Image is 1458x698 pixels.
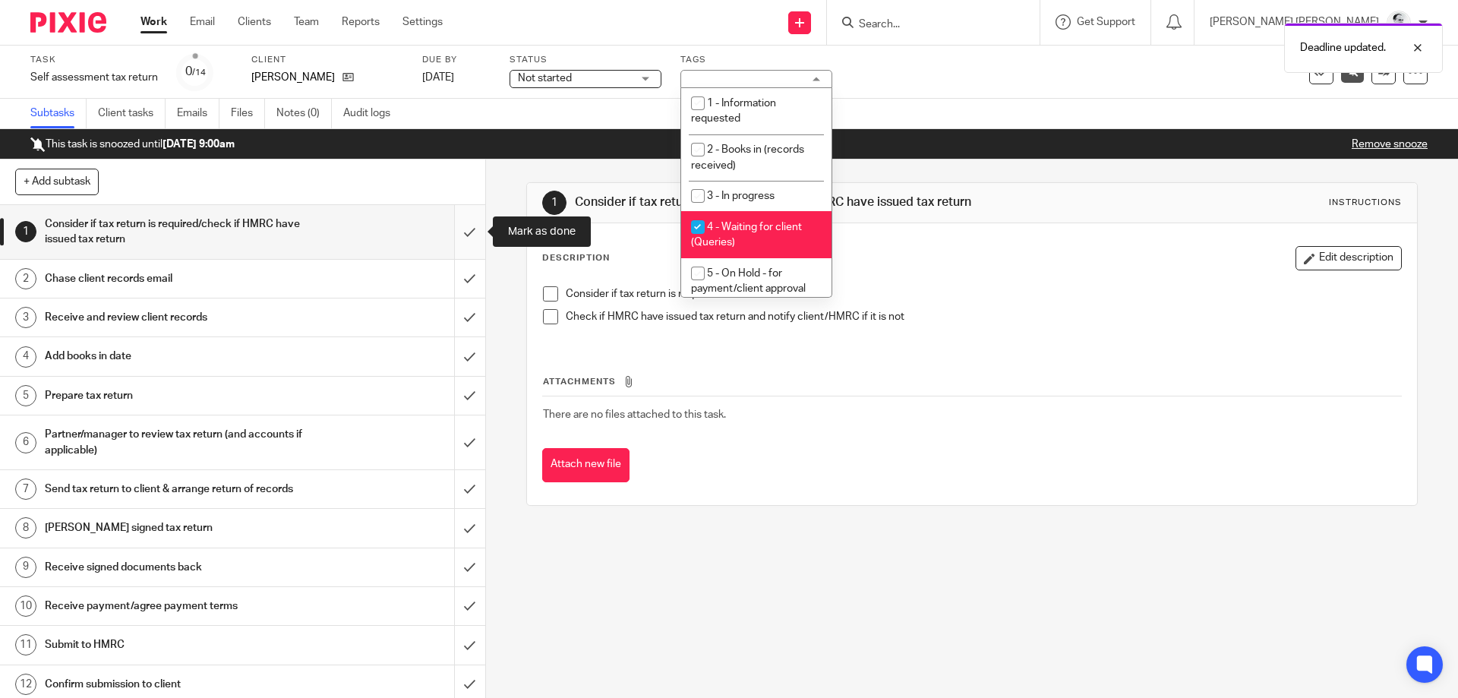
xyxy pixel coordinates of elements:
a: Team [294,14,319,30]
a: Audit logs [343,99,402,128]
a: Work [140,14,167,30]
h1: Submit to HMRC [45,633,308,656]
p: Description [542,252,610,264]
img: Pixie [30,12,106,33]
div: 11 [15,634,36,655]
span: 3 - In progress [707,191,775,201]
span: There are no files attached to this task. [543,409,726,420]
h1: Confirm submission to client [45,673,308,696]
button: + Add subtask [15,169,99,194]
a: Clients [238,14,271,30]
button: Edit description [1295,246,1402,270]
span: 5 - On Hold - for payment/client approval [691,268,806,295]
label: Status [510,54,661,66]
label: Due by [422,54,491,66]
div: 1 [542,191,566,215]
a: Reports [342,14,380,30]
b: [DATE] 9:00am [163,139,235,150]
p: Consider if tax return is required [566,286,1400,302]
div: 9 [15,557,36,578]
h1: [PERSON_NAME] signed tax return [45,516,308,539]
h1: Receive payment/agree payment terms [45,595,308,617]
div: 3 [15,307,36,328]
h1: Chase client records email [45,267,308,290]
a: Client tasks [98,99,166,128]
div: 5 [15,385,36,406]
a: Settings [402,14,443,30]
p: Check if HMRC have issued tax return and notify client/HMRC if it is not [566,309,1400,324]
img: Mass_2025.jpg [1387,11,1411,35]
h1: Receive signed documents back [45,556,308,579]
a: Files [231,99,265,128]
p: [PERSON_NAME] [251,70,335,85]
span: Attachments [543,377,616,386]
small: /14 [192,68,206,77]
h1: Receive and review client records [45,306,308,329]
div: Instructions [1329,197,1402,209]
p: Deadline updated. [1300,40,1386,55]
h1: Consider if tax return is required/check if HMRC have issued tax return [575,194,1005,210]
div: 0 [185,63,206,81]
div: 7 [15,478,36,500]
label: Task [30,54,158,66]
span: 1 - Information requested [691,98,776,125]
span: 4 - Waiting for client (Queries) [691,222,802,248]
a: Email [190,14,215,30]
p: This task is snoozed until [30,137,235,152]
h1: Consider if tax return is required/check if HMRC have issued tax return [45,213,308,251]
a: Subtasks [30,99,87,128]
span: Not started [518,73,572,84]
span: [DATE] [422,72,454,83]
h1: Prepare tax return [45,384,308,407]
label: Client [251,54,403,66]
a: Emails [177,99,219,128]
div: 10 [15,595,36,617]
a: Remove snooze [1352,139,1428,150]
a: Notes (0) [276,99,332,128]
div: 8 [15,517,36,539]
div: Self assessment tax return [30,70,158,85]
h1: Send tax return to client & arrange return of records [45,478,308,501]
div: 6 [15,432,36,453]
span: 2 - Books in (records received) [691,144,804,171]
label: Tags [680,54,832,66]
div: 12 [15,674,36,695]
div: 4 [15,346,36,368]
h1: Add books in date [45,345,308,368]
h1: Partner/manager to review tax return (and accounts if applicable) [45,423,308,462]
div: 1 [15,221,36,242]
div: 2 [15,268,36,289]
button: Attach new file [542,448,630,482]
